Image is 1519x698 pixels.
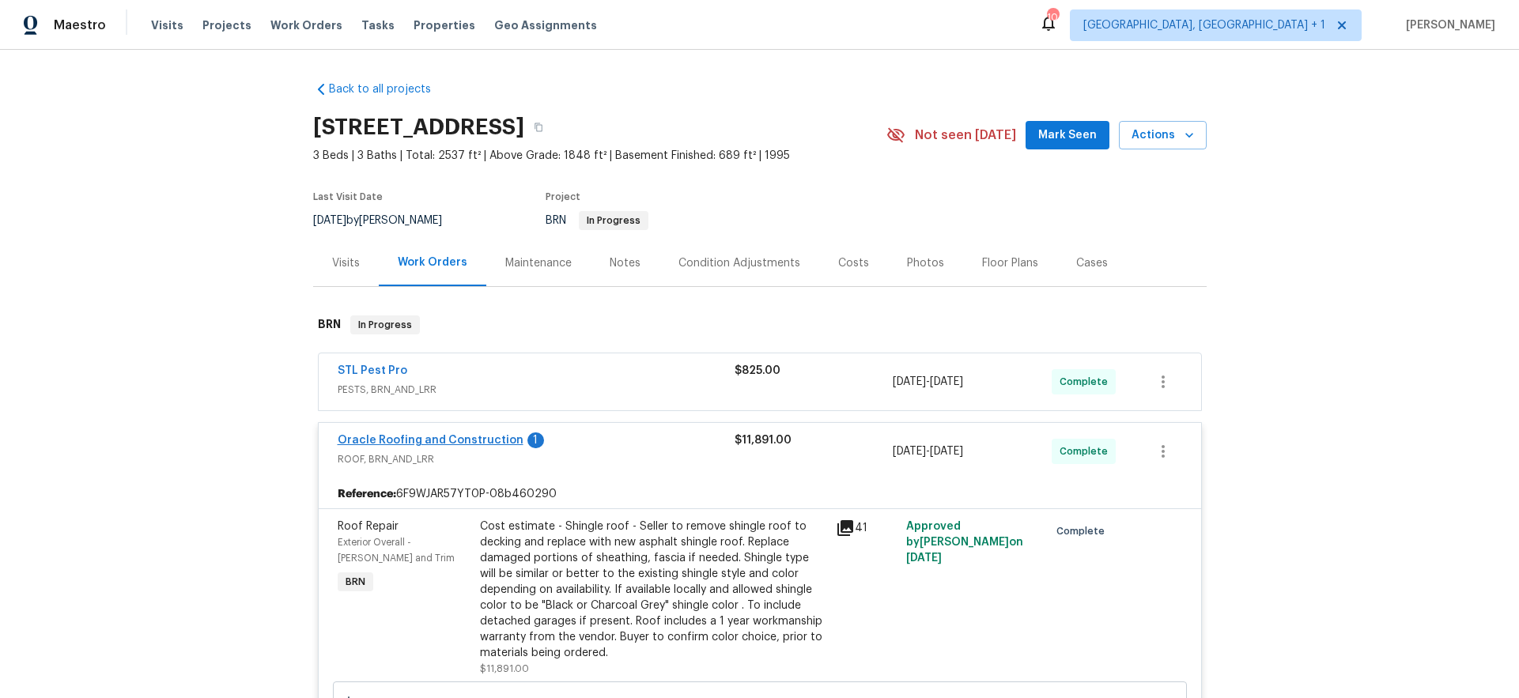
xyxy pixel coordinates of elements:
[352,317,418,333] span: In Progress
[906,521,1023,564] span: Approved by [PERSON_NAME] on
[735,435,792,446] span: $11,891.00
[527,432,544,448] div: 1
[339,574,372,590] span: BRN
[332,255,360,271] div: Visits
[270,17,342,33] span: Work Orders
[1076,255,1108,271] div: Cases
[524,113,553,141] button: Copy Address
[338,451,735,467] span: ROOF, BRN_AND_LRR
[1056,523,1111,539] span: Complete
[546,192,580,202] span: Project
[313,81,465,97] a: Back to all projects
[398,255,467,270] div: Work Orders
[480,664,529,673] span: $11,891.00
[838,255,869,271] div: Costs
[836,519,897,538] div: 41
[1047,9,1058,25] div: 10
[1132,126,1194,145] span: Actions
[338,538,455,563] span: Exterior Overall - [PERSON_NAME] and Trim
[1026,121,1109,150] button: Mark Seen
[338,486,396,502] b: Reference:
[1119,121,1207,150] button: Actions
[610,255,640,271] div: Notes
[338,521,399,532] span: Roof Repair
[930,376,963,387] span: [DATE]
[580,216,647,225] span: In Progress
[1083,17,1325,33] span: [GEOGRAPHIC_DATA], [GEOGRAPHIC_DATA] + 1
[1038,126,1097,145] span: Mark Seen
[1060,443,1114,459] span: Complete
[1400,17,1495,33] span: [PERSON_NAME]
[1060,374,1114,390] span: Complete
[338,365,407,376] a: STL Pest Pro
[906,553,942,564] span: [DATE]
[338,382,735,398] span: PESTS, BRN_AND_LRR
[313,119,524,135] h2: [STREET_ADDRESS]
[318,315,341,334] h6: BRN
[678,255,800,271] div: Condition Adjustments
[338,435,523,446] a: Oracle Roofing and Construction
[319,480,1201,508] div: 6F9WJAR57YT0P-08b460290
[546,215,648,226] span: BRN
[893,376,926,387] span: [DATE]
[414,17,475,33] span: Properties
[893,446,926,457] span: [DATE]
[313,215,346,226] span: [DATE]
[313,300,1207,350] div: BRN In Progress
[313,148,886,164] span: 3 Beds | 3 Baths | Total: 2537 ft² | Above Grade: 1848 ft² | Basement Finished: 689 ft² | 1995
[930,446,963,457] span: [DATE]
[313,192,383,202] span: Last Visit Date
[54,17,106,33] span: Maestro
[505,255,572,271] div: Maintenance
[494,17,597,33] span: Geo Assignments
[915,127,1016,143] span: Not seen [DATE]
[480,519,826,661] div: Cost estimate - Shingle roof - Seller to remove shingle roof to decking and replace with new asph...
[361,20,395,31] span: Tasks
[907,255,944,271] div: Photos
[893,374,963,390] span: -
[202,17,251,33] span: Projects
[893,443,963,459] span: -
[151,17,183,33] span: Visits
[313,211,461,230] div: by [PERSON_NAME]
[982,255,1038,271] div: Floor Plans
[735,365,780,376] span: $825.00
